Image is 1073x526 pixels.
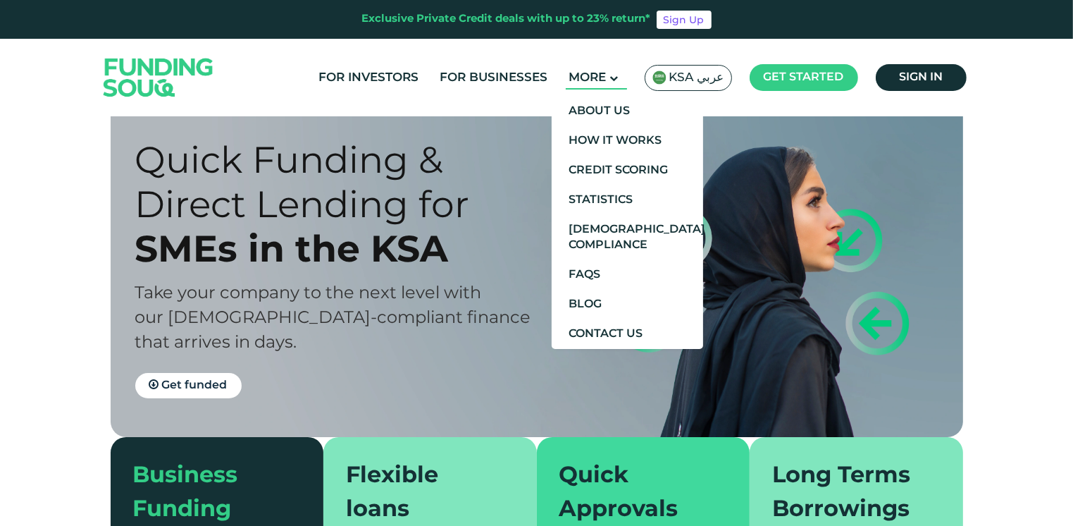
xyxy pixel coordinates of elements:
[569,72,607,84] span: More
[437,66,552,90] a: For Businesses
[135,137,562,226] div: Quick Funding & Direct Lending for
[316,66,423,90] a: For Investors
[362,11,651,27] div: Exclusive Private Credit deals with up to 23% return*
[669,70,724,86] span: KSA عربي
[652,71,666,85] img: SA Flag
[552,290,703,319] a: Blog
[135,373,242,398] a: Get funded
[876,64,967,91] a: Sign in
[764,72,844,82] span: Get started
[552,126,703,156] a: How It Works
[162,380,228,391] span: Get funded
[552,215,703,260] a: [DEMOGRAPHIC_DATA] Compliance
[552,185,703,215] a: Statistics
[552,319,703,349] a: Contact Us
[135,226,562,271] div: SMEs in the KSA
[135,286,531,351] span: Take your company to the next level with our [DEMOGRAPHIC_DATA]-compliant finance that arrives in...
[899,72,943,82] span: Sign in
[552,97,703,126] a: About Us
[89,42,228,113] img: Logo
[657,11,712,29] a: Sign Up
[552,156,703,185] a: Credit Scoring
[552,260,703,290] a: FAQs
